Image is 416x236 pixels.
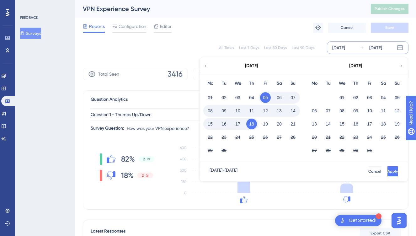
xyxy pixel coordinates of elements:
[364,119,375,129] button: 17
[288,105,298,116] button: 14
[260,105,271,116] button: 12
[323,132,333,142] button: 21
[337,119,347,129] button: 15
[368,169,381,174] span: Cancel
[205,105,216,116] button: 08
[260,92,271,103] button: 05
[392,105,403,116] button: 12
[390,211,408,230] iframe: UserGuiding AI Assistant Launcher
[378,105,389,116] button: 11
[205,119,216,129] button: 15
[274,105,285,116] button: 13
[246,132,257,142] button: 25
[337,105,347,116] button: 08
[210,166,237,176] div: [DATE] - [DATE]
[219,92,229,103] button: 02
[142,173,144,178] span: 2
[375,6,405,11] span: Publish Changes
[245,80,259,87] div: Th
[385,25,394,30] span: Save
[369,44,382,51] div: [DATE]
[181,180,187,184] tspan: 150
[341,25,354,30] span: Cancel
[203,80,217,87] div: Mo
[180,146,187,150] tspan: 600
[180,168,187,173] tspan: 300
[378,132,389,142] button: 25
[344,177,350,183] tspan: 126
[335,215,381,226] div: Open Get Started! checklist, remaining modules: 1
[307,80,321,87] div: Mo
[309,119,320,129] button: 13
[83,4,355,13] div: VPN Experience Survey
[89,23,105,30] span: Reports
[160,23,172,30] span: Editor
[363,80,376,87] div: Fr
[387,166,398,176] button: Apply
[390,80,404,87] div: Su
[205,132,216,142] button: 22
[98,70,119,78] span: Total Seen
[91,111,152,118] span: Question 1 - Thumbs Up/Down
[119,23,146,30] span: Configuration
[127,125,189,132] span: How was your VPN experience?
[309,105,320,116] button: 06
[364,132,375,142] button: 24
[217,80,231,87] div: Tu
[321,80,335,87] div: Tu
[219,119,229,129] button: 16
[246,92,257,103] button: 04
[349,62,362,70] div: [DATE]
[246,119,257,129] button: 18
[121,154,135,164] span: 82%
[264,45,287,50] div: Last 30 Days
[245,62,258,70] div: [DATE]
[350,105,361,116] button: 09
[260,132,271,142] button: 26
[121,170,134,180] span: 18%
[309,145,320,156] button: 27
[246,105,257,116] button: 11
[323,119,333,129] button: 14
[337,145,347,156] button: 29
[323,105,333,116] button: 07
[323,145,333,156] button: 28
[219,45,234,50] div: All Times
[364,105,375,116] button: 10
[20,15,38,20] div: FEEDBACK
[168,69,183,79] span: 3416
[371,23,408,33] button: Save
[335,80,349,87] div: We
[219,105,229,116] button: 09
[286,80,300,87] div: Su
[232,92,243,103] button: 03
[350,132,361,142] button: 23
[332,44,345,51] div: [DATE]
[387,169,398,174] span: Apply
[184,191,187,195] tspan: 0
[272,80,286,87] div: Sa
[371,231,390,236] span: Export CSV
[232,105,243,116] button: 10
[349,80,363,87] div: Th
[371,4,408,14] button: Publish Changes
[205,92,216,103] button: 01
[350,145,361,156] button: 30
[350,119,361,129] button: 16
[20,28,41,39] button: Surveys
[376,80,390,87] div: Sa
[205,145,216,156] button: 29
[91,125,124,132] div: Survey Question:
[260,119,271,129] button: 19
[219,132,229,142] button: 23
[349,217,376,224] div: Get Started!
[91,108,216,121] button: Question 1 - Thumbs Up/Down
[15,2,39,9] span: Need Help?
[143,157,145,162] span: 2
[274,119,285,129] button: 20
[350,92,361,103] button: 02
[288,132,298,142] button: 28
[392,92,403,103] button: 05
